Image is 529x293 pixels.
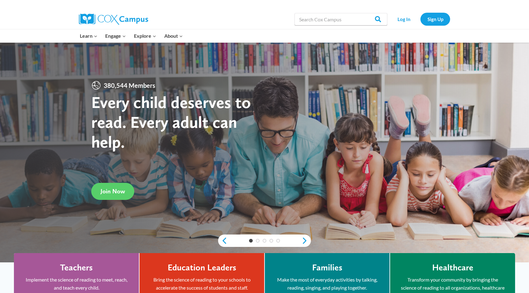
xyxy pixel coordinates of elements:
a: 3 [263,239,266,243]
a: Log In [390,13,417,25]
img: Cox Campus [79,14,148,25]
span: Engage [105,32,126,40]
span: Join Now [101,187,125,195]
h4: Families [312,262,342,273]
span: Learn [80,32,97,40]
strong: Every child deserves to read. Every adult can help. [91,92,251,151]
span: Explore [134,32,156,40]
a: previous [218,237,227,244]
a: Sign Up [420,13,450,25]
p: Make the most of everyday activities by talking, reading, singing, and playing together. [274,276,380,291]
span: 380,544 Members [101,80,158,90]
p: Bring the science of reading to your schools to accelerate the success of students and staff. [149,276,255,291]
input: Search Cox Campus [295,13,387,25]
a: Join Now [91,183,134,200]
nav: Primary Navigation [76,29,187,42]
div: content slider buttons [218,235,311,247]
a: 4 [269,239,273,243]
a: 5 [276,239,280,243]
a: next [302,237,311,244]
a: 2 [256,239,260,243]
span: About [164,32,183,40]
a: 1 [249,239,253,243]
h4: Teachers [60,262,93,273]
h4: Education Leaders [168,262,236,273]
h4: Healthcare [432,262,473,273]
nav: Secondary Navigation [390,13,450,25]
p: Implement the science of reading to meet, reach, and teach every child. [23,276,130,291]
